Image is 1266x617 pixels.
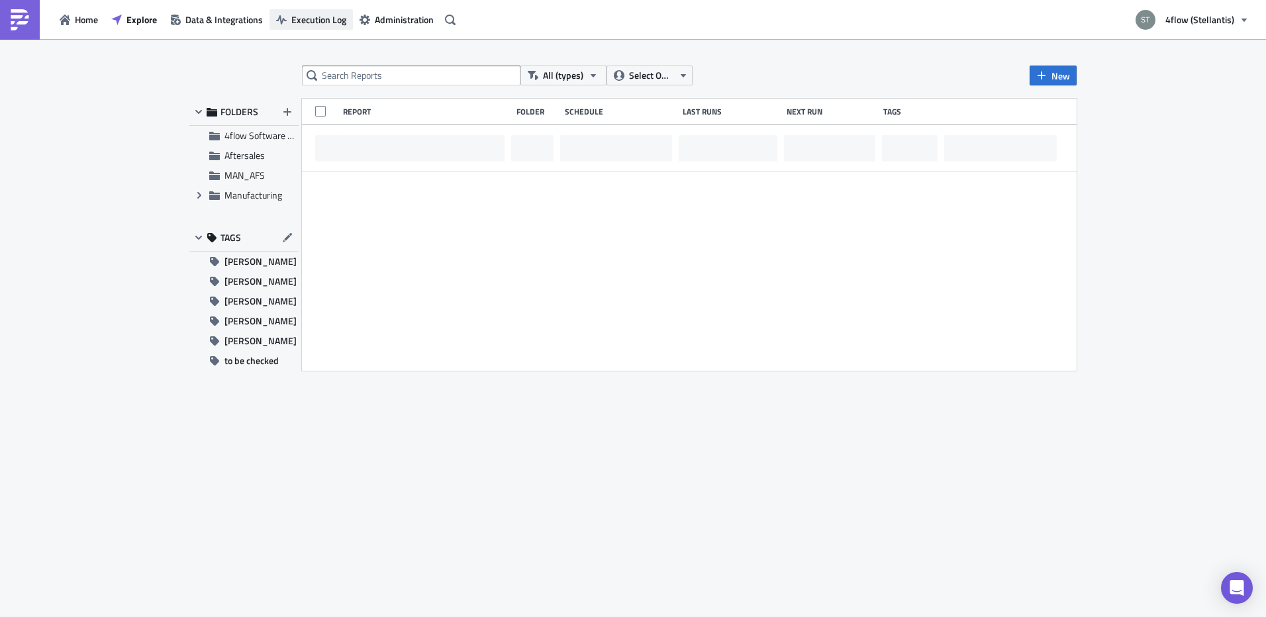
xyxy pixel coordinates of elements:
button: Administration [353,9,440,30]
span: to be checked [224,351,279,371]
button: Execution Log [269,9,353,30]
span: Administration [375,13,434,26]
span: [PERSON_NAME] [224,331,297,351]
div: Report [343,107,510,117]
button: [PERSON_NAME] [189,291,299,311]
span: Manufacturing [224,188,282,202]
div: Next Run [787,107,877,117]
span: MAN_AFS [224,168,265,182]
span: Aftersales [224,148,265,162]
input: Search Reports [302,66,520,85]
div: Tags [883,107,939,117]
span: All (types) [543,68,583,83]
button: New [1030,66,1077,85]
button: [PERSON_NAME] [189,311,299,331]
span: Explore [126,13,157,26]
button: 4flow (Stellantis) [1128,5,1256,34]
span: 4flow (Stellantis) [1165,13,1234,26]
img: PushMetrics [9,9,30,30]
img: Avatar [1134,9,1157,31]
span: FOLDERS [220,106,258,118]
span: New [1051,69,1070,83]
span: 4flow Software KAM [224,128,306,142]
span: Data & Integrations [185,13,263,26]
span: Select Owner [629,68,673,83]
span: Execution Log [291,13,346,26]
button: [PERSON_NAME] [189,271,299,291]
button: to be checked [189,351,299,371]
button: [PERSON_NAME] [189,331,299,351]
span: TAGS [220,232,241,244]
div: Schedule [565,107,676,117]
button: All (types) [520,66,607,85]
button: Explore [105,9,164,30]
span: [PERSON_NAME] [224,291,297,311]
div: Folder [516,107,558,117]
div: Open Intercom Messenger [1221,572,1253,604]
span: Home [75,13,98,26]
button: Select Owner [607,66,693,85]
button: Home [53,9,105,30]
span: [PERSON_NAME] [224,311,297,331]
button: [PERSON_NAME] [189,252,299,271]
div: Last Runs [683,107,780,117]
span: [PERSON_NAME] [224,271,297,291]
button: Data & Integrations [164,9,269,30]
span: [PERSON_NAME] [224,252,297,271]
